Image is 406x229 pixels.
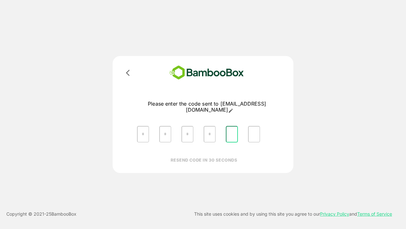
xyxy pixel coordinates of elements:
p: Copyright © 2021- 25 BambooBox [6,210,76,218]
input: Please enter OTP character 6 [248,126,260,142]
input: Please enter OTP character 3 [181,126,193,142]
img: bamboobox [160,64,253,82]
input: Please enter OTP character 1 [137,126,149,142]
a: Privacy Policy [320,211,349,217]
input: Please enter OTP character 4 [204,126,216,142]
a: Terms of Service [357,211,392,217]
p: This site uses cookies and by using this site you agree to our and [194,210,392,218]
input: Please enter OTP character 2 [159,126,171,142]
input: Please enter OTP character 5 [226,126,238,142]
p: Please enter the code sent to [EMAIL_ADDRESS][DOMAIN_NAME] [132,101,282,113]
